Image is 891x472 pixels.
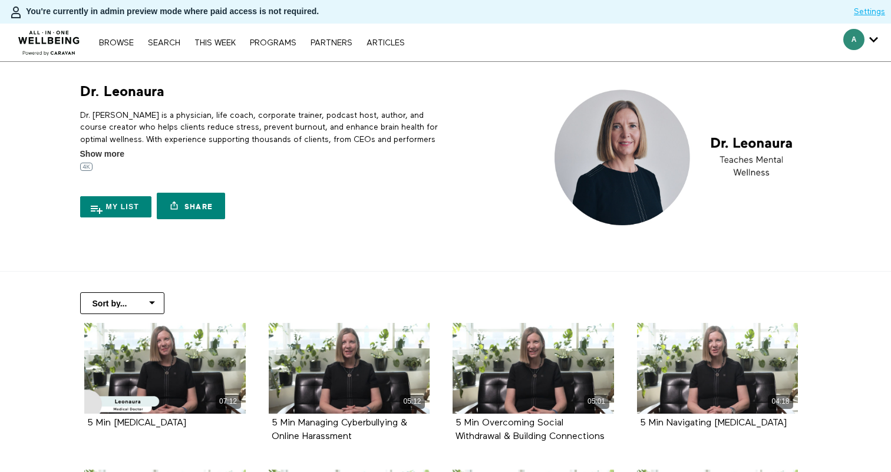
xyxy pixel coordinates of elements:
[157,193,225,219] a: Share
[216,395,241,408] div: 07:12
[640,418,787,428] strong: 5 Min Navigating Empty Nest Syndrome
[361,39,411,47] a: ARTICLES
[272,418,407,441] a: 5 Min Managing Cyberbullying & Online Harassment
[84,323,246,414] a: 5 Min ADHD In Adults 07:12
[87,418,186,428] strong: 5 Min ADHD In Adults
[80,196,152,217] button: My list
[93,39,140,47] a: Browse
[80,110,441,169] p: Dr. [PERSON_NAME] is a physician, life coach, corporate trainer, podcast host, author, and course...
[456,418,605,441] a: 5 Min Overcoming Social Withdrawal & Building Connections
[640,418,787,427] a: 5 Min Navigating [MEDICAL_DATA]
[80,163,93,171] img: 4K badge
[854,6,885,18] a: Settings
[80,82,164,101] h1: Dr. Leonaura
[80,148,124,160] span: Show more
[305,39,358,47] a: PARTNERS
[584,395,609,408] div: 05:01
[142,39,186,47] a: Search
[87,418,186,427] a: 5 Min [MEDICAL_DATA]
[9,5,23,19] img: person-bdfc0eaa9744423c596e6e1c01710c89950b1dff7c83b5d61d716cfd8139584f.svg
[14,22,85,57] img: CARAVAN
[637,323,798,414] a: 5 Min Navigating Empty Nest Syndrome 04:18
[269,323,430,414] a: 5 Min Managing Cyberbullying & Online Harassment 05:12
[400,395,425,408] div: 05:12
[544,82,811,233] img: Dr. Leonaura
[834,24,887,61] div: Secondary
[244,39,302,47] a: PROGRAMS
[189,39,242,47] a: THIS WEEK
[453,323,614,414] a: 5 Min Overcoming Social Withdrawal & Building Connections 05:01
[768,395,793,408] div: 04:18
[93,37,410,48] nav: Primary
